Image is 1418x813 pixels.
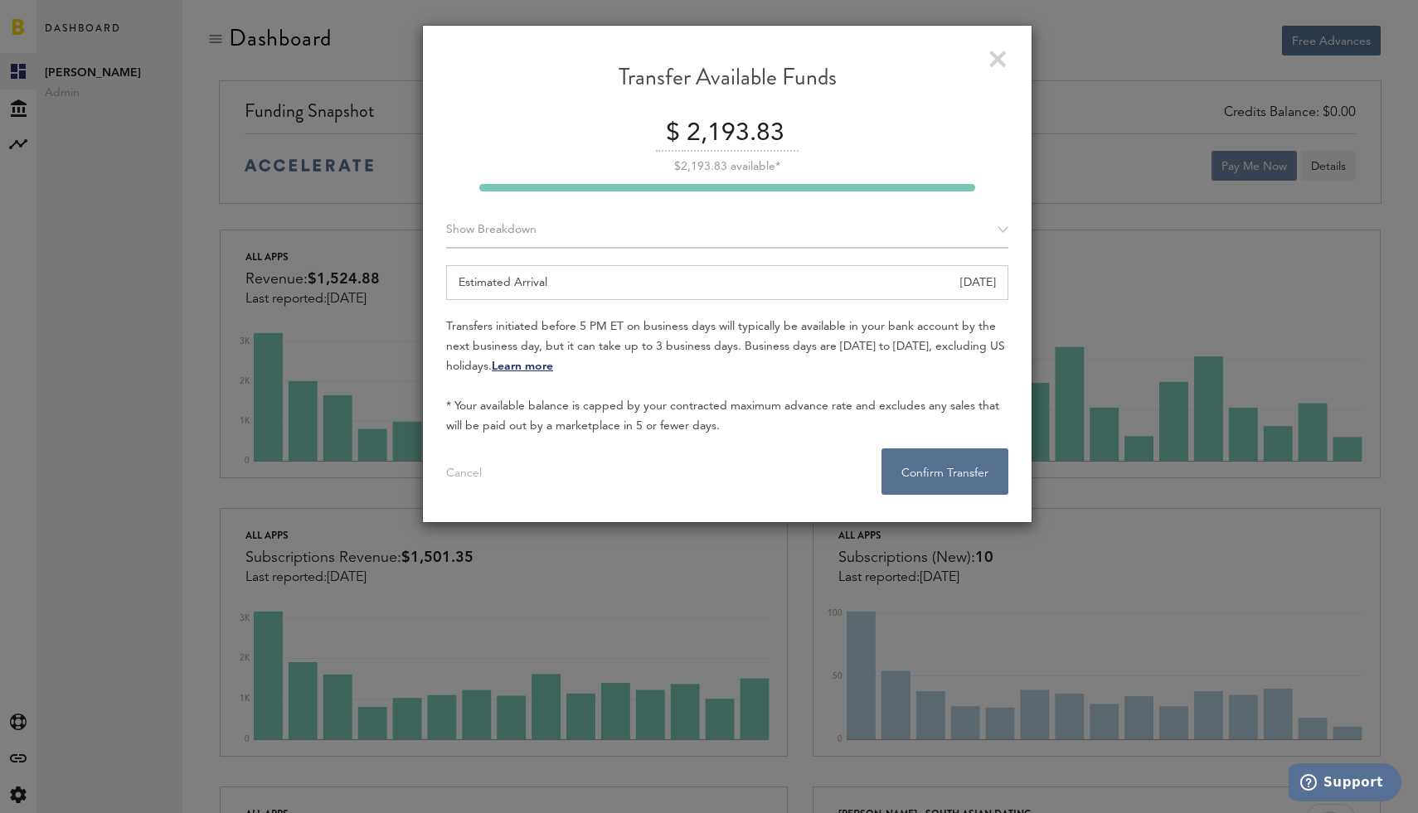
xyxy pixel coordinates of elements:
div: $2,193.83 available* [446,161,1008,172]
div: Estimated Arrival [446,265,1008,300]
button: Cancel [426,448,502,495]
div: Breakdown [446,212,1008,249]
iframe: Opens a widget where you can find more information [1289,763,1401,805]
div: Transfer Available Funds [446,63,1008,105]
button: Confirm Transfer [881,448,1008,495]
div: Transfers initiated before 5 PM ET on business days will typically be available in your bank acco... [446,317,1008,436]
span: Show [446,224,474,235]
div: [DATE] [960,266,996,299]
div: $ [656,117,680,152]
a: Learn more [492,361,553,372]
